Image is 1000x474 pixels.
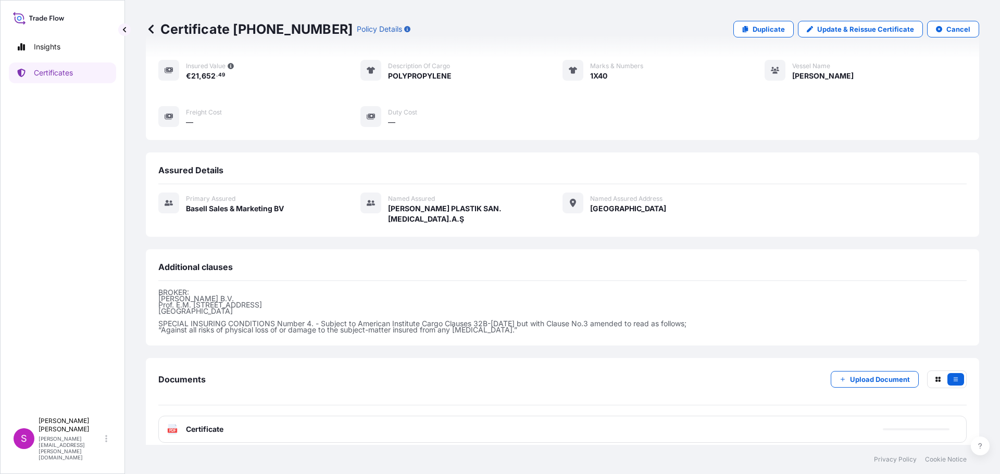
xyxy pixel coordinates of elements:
span: Documents [158,374,206,385]
a: Privacy Policy [874,455,917,464]
span: Freight Cost [186,108,222,117]
span: Description of cargo [388,62,450,70]
span: S [21,433,27,444]
a: Insights [9,36,116,57]
span: POLYPROPYLENE [388,71,452,81]
p: Upload Document [850,374,910,385]
span: Certificate [186,424,223,434]
span: [GEOGRAPHIC_DATA] [590,203,666,214]
p: Duplicate [753,24,785,34]
p: BROKER: [PERSON_NAME] B.V. Prof. E.M. [STREET_ADDRESS] [GEOGRAPHIC_DATA] SPECIAL INSURING CONDITI... [158,289,967,333]
span: Assured Details [158,165,223,175]
span: Additional clauses [158,262,233,272]
button: Upload Document [831,371,919,388]
span: Primary assured [186,195,235,203]
span: € [186,72,191,80]
span: [PERSON_NAME] [792,71,854,81]
span: Named Assured Address [590,195,662,203]
p: Policy Details [357,24,402,34]
span: Insured Value [186,62,226,70]
p: Certificate [PHONE_NUMBER] [146,21,353,37]
span: 652 [202,72,216,80]
span: . [216,73,218,77]
span: 49 [218,73,225,77]
span: Duty Cost [388,108,417,117]
span: — [388,117,395,127]
span: 1X40 [590,71,607,81]
span: Marks & Numbers [590,62,643,70]
a: Duplicate [733,21,794,37]
button: Cancel [927,21,979,37]
span: , [199,72,202,80]
p: Insights [34,42,60,52]
p: Update & Reissue Certificate [817,24,914,34]
a: Update & Reissue Certificate [798,21,923,37]
span: [PERSON_NAME] PLASTIK SAN.[MEDICAL_DATA].A.Ş [388,203,562,224]
span: Basell Sales & Marketing BV [186,203,284,214]
a: Cookie Notice [925,455,967,464]
a: Certificates [9,62,116,83]
span: Named Assured [388,195,435,203]
text: PDF [169,429,176,432]
p: Cancel [946,24,970,34]
span: 21 [191,72,199,80]
p: [PERSON_NAME] [PERSON_NAME] [39,417,103,433]
p: [PERSON_NAME][EMAIL_ADDRESS][PERSON_NAME][DOMAIN_NAME] [39,435,103,460]
p: Certificates [34,68,73,78]
span: Vessel Name [792,62,830,70]
span: — [186,117,193,127]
